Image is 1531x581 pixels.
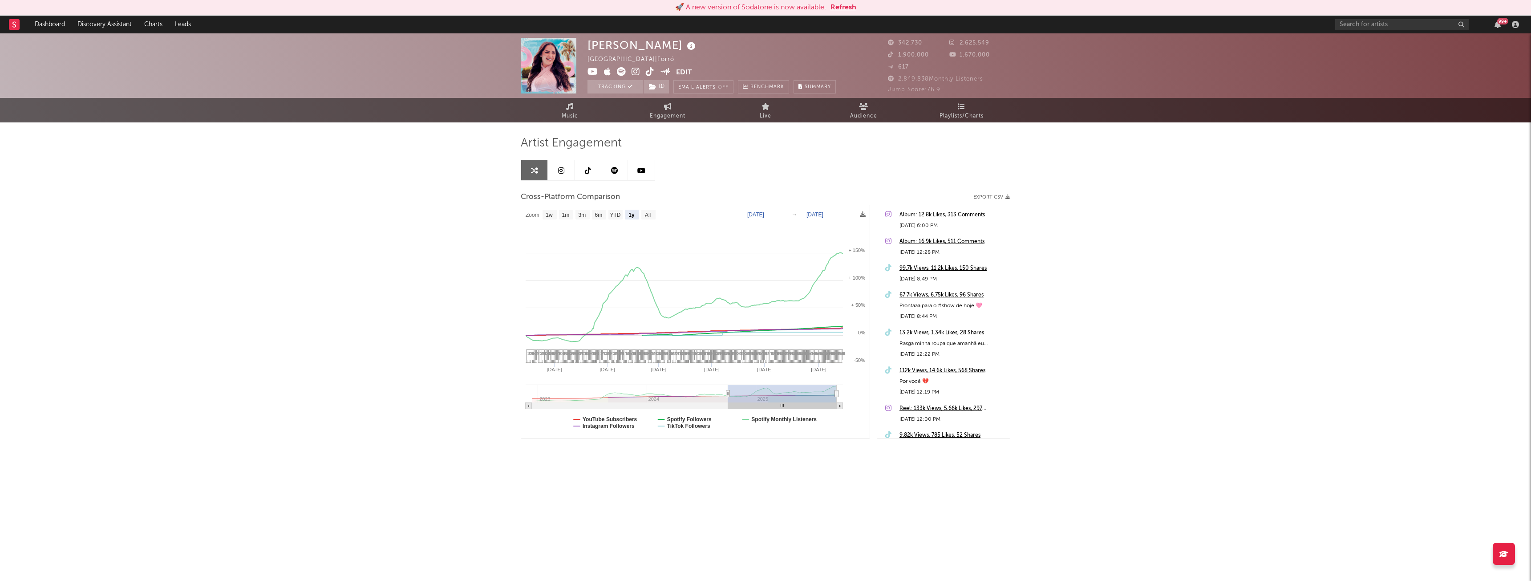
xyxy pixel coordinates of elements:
[854,358,865,363] text: -50%
[745,351,748,356] span: 2
[737,351,740,356] span: 2
[540,351,543,356] span: 2
[679,351,681,356] span: 1
[747,211,764,218] text: [DATE]
[899,430,1005,441] a: 9.82k Views, 785 Likes, 52 Shares
[692,351,694,356] span: 1
[899,290,1005,301] a: 67.7k Views, 6.75k Likes, 96 Shares
[706,351,709,356] span: 1
[760,111,771,122] span: Live
[562,212,570,218] text: 1m
[912,98,1010,122] a: Playlists/Charts
[811,351,816,356] span: 15
[792,211,797,218] text: →
[546,351,548,356] span: 3
[730,351,733,356] span: 1
[667,423,710,429] text: TikTok Followers
[667,416,712,423] text: Spotify Followers
[1495,21,1501,28] button: 99+
[949,52,990,58] span: 1.670.000
[576,351,579,356] span: 1
[899,247,1005,258] div: [DATE] 12:28 PM
[698,351,701,356] span: 2
[899,210,1005,220] div: Album: 12.8k Likes, 313 Comments
[899,349,1005,360] div: [DATE] 12:22 PM
[587,80,643,93] button: Tracking
[805,85,831,89] span: Summary
[628,212,635,218] text: 1y
[761,351,764,356] span: 1
[949,40,989,46] span: 2.625.549
[1497,18,1508,24] div: 99 +
[899,376,1005,387] div: Por você 💔
[587,38,698,53] div: [PERSON_NAME]
[563,351,566,356] span: 1
[899,366,1005,376] div: 112k Views, 14.6k Likes, 568 Shares
[657,351,660,356] span: 3
[899,403,1005,414] a: Reel: 133k Views, 5.66k Likes, 297 Comments
[704,367,720,372] text: [DATE]
[716,351,719,356] span: 2
[644,80,669,93] button: (1)
[605,351,608,356] span: 3
[651,367,667,372] text: [DATE]
[138,16,169,33] a: Charts
[899,274,1005,284] div: [DATE] 8:49 PM
[940,111,984,122] span: Playlists/Charts
[603,351,606,356] span: 1
[739,351,741,356] span: 4
[521,98,619,122] a: Music
[848,275,865,280] text: + 100%
[888,87,940,93] span: Jump Score: 76.9
[526,212,539,218] text: Zoom
[899,263,1005,274] a: 99.7k Views, 11.2k Likes, 150 Shares
[558,351,561,356] span: 1
[676,67,692,78] button: Edit
[718,85,729,90] em: Off
[584,351,587,356] span: 1
[743,351,746,356] span: 2
[888,52,929,58] span: 1.900.000
[595,212,603,218] text: 6m
[561,351,564,356] span: 3
[587,54,684,65] div: [GEOGRAPHIC_DATA] | Forró
[1335,19,1469,30] input: Search for artists
[581,351,584,356] span: 1
[625,351,628,356] span: 1
[663,351,666,356] span: 5
[851,302,866,308] text: + 50%
[521,192,620,203] span: Cross-Platform Comparison
[618,351,620,356] span: 2
[169,16,197,33] a: Leads
[527,351,530,356] span: 2
[899,301,1005,311] div: Prontaaa para o #show de hoje 🩷 #raphaelasantos #afavorita #viral #seuoposto
[850,111,877,122] span: Audience
[814,98,912,122] a: Audience
[770,351,773,356] span: 1
[600,367,616,372] text: [DATE]
[888,76,983,82] span: 2.849.838 Monthly Listeners
[806,211,823,218] text: [DATE]
[888,64,909,70] span: 617
[546,212,553,218] text: 1w
[828,351,831,356] span: 1
[654,351,657,356] span: 3
[631,351,634,356] span: 4
[521,138,622,149] span: Artist Engagement
[899,328,1005,338] a: 13.2k Views, 1.34k Likes, 28 Shares
[830,2,856,13] button: Refresh
[757,367,773,372] text: [DATE]
[750,82,784,93] span: Benchmark
[673,351,676,356] span: 2
[673,80,733,93] button: Email AlertsOff
[562,111,578,122] span: Music
[888,40,922,46] span: 342.730
[583,423,635,429] text: Instagram Followers
[676,351,679,356] span: 2
[766,351,769,356] span: 2
[899,236,1005,247] a: Album: 16.9k Likes, 511 Comments
[755,351,758,356] span: 1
